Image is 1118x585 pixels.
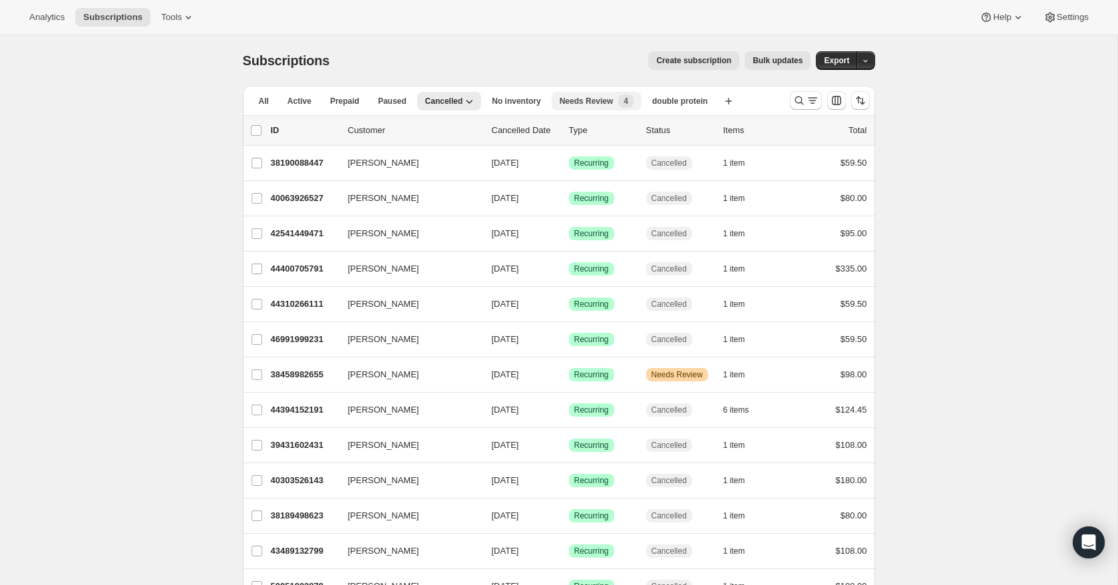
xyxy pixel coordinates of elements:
[271,330,867,349] div: 46991999231[PERSON_NAME][DATE]SuccessRecurringCancelled1 item$59.50
[243,53,330,68] span: Subscriptions
[836,440,867,450] span: $108.00
[624,96,628,106] span: 4
[287,96,311,106] span: Active
[271,189,867,208] div: 40063926527[PERSON_NAME][DATE]SuccessRecurringCancelled1 item$80.00
[656,55,731,66] span: Create subscription
[340,188,473,209] button: [PERSON_NAME]
[723,510,745,521] span: 1 item
[348,192,419,205] span: [PERSON_NAME]
[348,124,481,137] p: Customer
[723,264,745,274] span: 1 item
[574,510,609,521] span: Recurring
[840,228,867,238] span: $95.00
[271,154,867,172] div: 38190088447[PERSON_NAME][DATE]SuccessRecurringCancelled1 item$59.50
[348,227,419,240] span: [PERSON_NAME]
[348,156,419,170] span: [PERSON_NAME]
[574,158,609,168] span: Recurring
[723,224,760,243] button: 1 item
[993,12,1011,23] span: Help
[271,439,337,452] p: 39431602431
[723,546,745,556] span: 1 item
[652,96,707,106] span: double protein
[492,510,519,520] span: [DATE]
[492,264,519,274] span: [DATE]
[652,475,687,486] span: Cancelled
[745,51,811,70] button: Bulk updates
[348,403,419,417] span: [PERSON_NAME]
[340,435,473,456] button: [PERSON_NAME]
[492,228,519,238] span: [DATE]
[1073,526,1105,558] div: Open Intercom Messenger
[723,189,760,208] button: 1 item
[646,124,713,137] p: Status
[340,258,473,280] button: [PERSON_NAME]
[652,369,703,380] span: Needs Review
[816,51,857,70] button: Export
[851,91,870,110] button: Sort the results
[271,542,867,560] div: 43489132799[PERSON_NAME][DATE]SuccessRecurringCancelled1 item$108.00
[340,223,473,244] button: [PERSON_NAME]
[492,124,558,137] p: Cancelled Date
[827,91,846,110] button: Customize table column order and visibility
[652,405,687,415] span: Cancelled
[652,193,687,204] span: Cancelled
[574,193,609,204] span: Recurring
[836,405,867,415] span: $124.45
[790,91,822,110] button: Search and filter results
[492,334,519,344] span: [DATE]
[348,544,419,558] span: [PERSON_NAME]
[718,92,739,110] button: Create new view
[574,264,609,274] span: Recurring
[271,262,337,276] p: 44400705791
[153,8,203,27] button: Tools
[723,436,760,455] button: 1 item
[340,293,473,315] button: [PERSON_NAME]
[492,158,519,168] span: [DATE]
[1057,12,1089,23] span: Settings
[652,299,687,309] span: Cancelled
[340,364,473,385] button: [PERSON_NAME]
[271,156,337,170] p: 38190088447
[723,193,745,204] span: 1 item
[271,509,337,522] p: 38189498623
[574,228,609,239] span: Recurring
[161,12,182,23] span: Tools
[723,405,749,415] span: 6 items
[652,546,687,556] span: Cancelled
[569,124,636,137] div: Type
[492,369,519,379] span: [DATE]
[271,295,867,313] div: 44310266111[PERSON_NAME][DATE]SuccessRecurringCancelled1 item$59.50
[972,8,1032,27] button: Help
[271,544,337,558] p: 43489132799
[21,8,73,27] button: Analytics
[340,505,473,526] button: [PERSON_NAME]
[848,124,866,137] p: Total
[340,540,473,562] button: [PERSON_NAME]
[723,334,745,345] span: 1 item
[271,365,867,384] div: 38458982655[PERSON_NAME][DATE]SuccessRecurringWarningNeeds Review1 item$98.00
[271,227,337,240] p: 42541449471
[378,96,407,106] span: Paused
[492,475,519,485] span: [DATE]
[836,264,867,274] span: $335.00
[652,440,687,451] span: Cancelled
[723,124,790,137] div: Items
[574,405,609,415] span: Recurring
[574,299,609,309] span: Recurring
[271,474,337,487] p: 40303526143
[492,299,519,309] span: [DATE]
[348,297,419,311] span: [PERSON_NAME]
[348,439,419,452] span: [PERSON_NAME]
[330,96,359,106] span: Prepaid
[840,193,867,203] span: $80.00
[723,154,760,172] button: 1 item
[348,474,419,487] span: [PERSON_NAME]
[271,401,867,419] div: 44394152191[PERSON_NAME][DATE]SuccessRecurringCancelled6 items$124.45
[271,224,867,243] div: 42541449471[PERSON_NAME][DATE]SuccessRecurringCancelled1 item$95.00
[723,440,745,451] span: 1 item
[340,399,473,421] button: [PERSON_NAME]
[840,369,867,379] span: $98.00
[652,228,687,239] span: Cancelled
[271,506,867,525] div: 38189498623[PERSON_NAME][DATE]SuccessRecurringCancelled1 item$80.00
[492,440,519,450] span: [DATE]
